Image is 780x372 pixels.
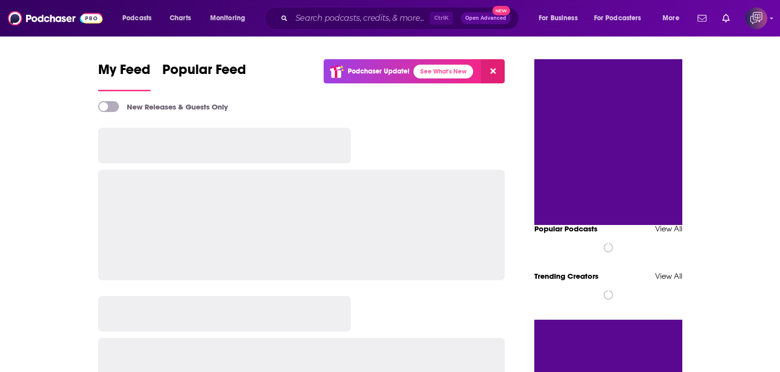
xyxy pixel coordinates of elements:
[534,224,597,233] a: Popular Podcasts
[532,10,590,26] button: open menu
[694,10,710,27] a: Show notifications dropdown
[203,10,258,26] button: open menu
[745,7,767,29] img: User Profile
[8,9,103,28] img: Podchaser - Follow, Share and Rate Podcasts
[98,61,150,84] span: My Feed
[655,271,682,281] a: View All
[274,7,528,30] div: Search podcasts, credits, & more...
[745,7,767,29] button: Show profile menu
[492,6,510,15] span: New
[122,11,151,25] span: Podcasts
[655,224,682,233] a: View All
[588,10,656,26] button: open menu
[534,271,598,281] a: Trending Creators
[348,67,409,75] p: Podchaser Update!
[539,11,578,25] span: For Business
[718,10,734,27] a: Show notifications dropdown
[162,61,246,84] span: Popular Feed
[430,12,453,25] span: Ctrl K
[465,16,506,21] span: Open Advanced
[594,11,641,25] span: For Podcasters
[163,10,197,26] a: Charts
[413,65,473,78] a: See What's New
[98,61,150,91] a: My Feed
[115,10,164,26] button: open menu
[656,10,692,26] button: open menu
[170,11,191,25] span: Charts
[461,12,511,24] button: Open AdvancedNew
[98,101,228,112] a: New Releases & Guests Only
[292,10,430,26] input: Search podcasts, credits, & more...
[745,7,767,29] span: Logged in as corioliscompany
[663,11,679,25] span: More
[210,11,245,25] span: Monitoring
[162,61,246,91] a: Popular Feed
